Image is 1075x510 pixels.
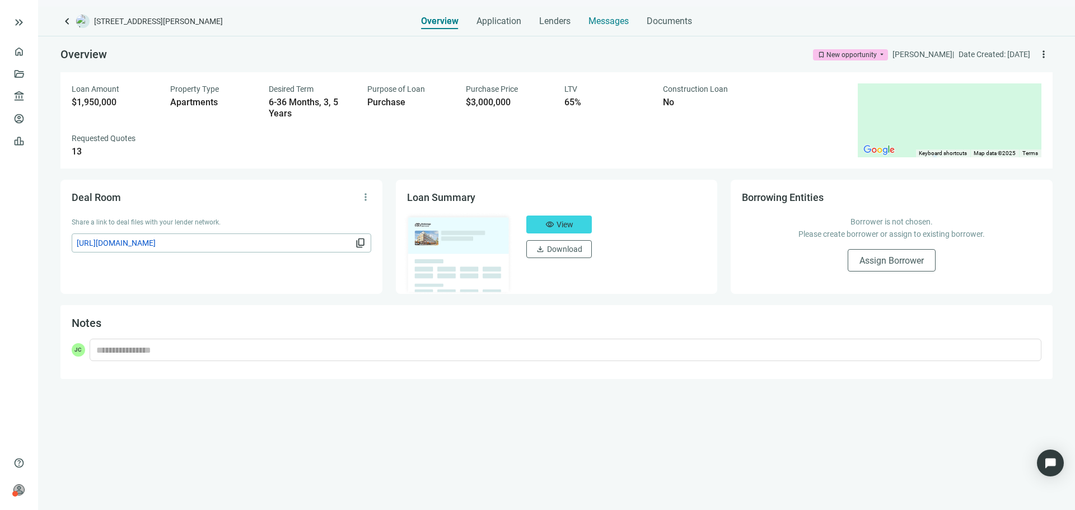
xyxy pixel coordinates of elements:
button: Assign Borrower [848,249,936,272]
p: Borrower is not chosen. [753,216,1030,228]
span: person [13,484,25,495]
span: more_vert [360,191,371,203]
span: JC [72,343,85,357]
span: Download [547,245,582,254]
span: Requested Quotes [72,134,135,143]
span: [STREET_ADDRESS][PERSON_NAME] [94,16,223,27]
span: download [536,245,545,254]
button: keyboard_double_arrow_right [12,16,26,29]
span: Loan Amount [72,85,119,93]
span: Property Type [170,85,219,93]
span: Deal Room [72,191,121,203]
div: Open Intercom Messenger [1037,450,1064,476]
div: $1,950,000 [72,97,157,108]
span: more_vert [1038,49,1049,60]
span: bookmark [817,51,825,59]
span: Documents [647,16,692,27]
span: Purchase Price [466,85,518,93]
span: Purpose of Loan [367,85,425,93]
span: Construction Loan [663,85,728,93]
div: No [663,97,748,108]
button: visibilityView [526,216,592,233]
span: Assign Borrower [859,255,924,266]
span: Application [476,16,521,27]
div: 65% [564,97,649,108]
img: dealOverviewImg [404,212,513,295]
span: Share a link to deal files with your lender network. [72,218,221,226]
span: Lenders [539,16,571,27]
span: Messages [588,16,629,26]
button: Keyboard shortcuts [919,149,967,157]
a: Open this area in Google Maps (opens a new window) [861,143,898,157]
img: Google [861,143,898,157]
span: Desired Term [269,85,314,93]
button: more_vert [357,188,375,206]
div: Purchase [367,97,452,108]
span: LTV [564,85,577,93]
a: keyboard_arrow_left [60,15,74,28]
div: Apartments [170,97,255,108]
button: more_vert [1035,45,1053,63]
span: Loan Summary [407,191,475,203]
div: [PERSON_NAME] | [892,48,954,60]
span: content_copy [355,237,366,249]
span: Borrowing Entities [742,191,824,203]
span: Map data ©2025 [974,150,1016,156]
span: visibility [545,220,554,229]
button: downloadDownload [526,240,592,258]
span: Overview [421,16,459,27]
div: New opportunity [826,49,877,60]
span: account_balance [13,91,21,102]
div: Date Created: [DATE] [959,48,1030,60]
span: help [13,457,25,469]
p: Please create borrower or assign to existing borrower. [753,228,1030,240]
span: Notes [72,316,101,330]
div: $3,000,000 [466,97,551,108]
div: 6-36 Months, 3, 5 Years [269,97,354,119]
div: 13 [72,146,157,157]
span: View [557,220,573,229]
img: deal-logo [76,15,90,28]
a: Terms (opens in new tab) [1022,150,1038,156]
span: [URL][DOMAIN_NAME] [77,237,353,249]
span: Overview [60,48,107,61]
